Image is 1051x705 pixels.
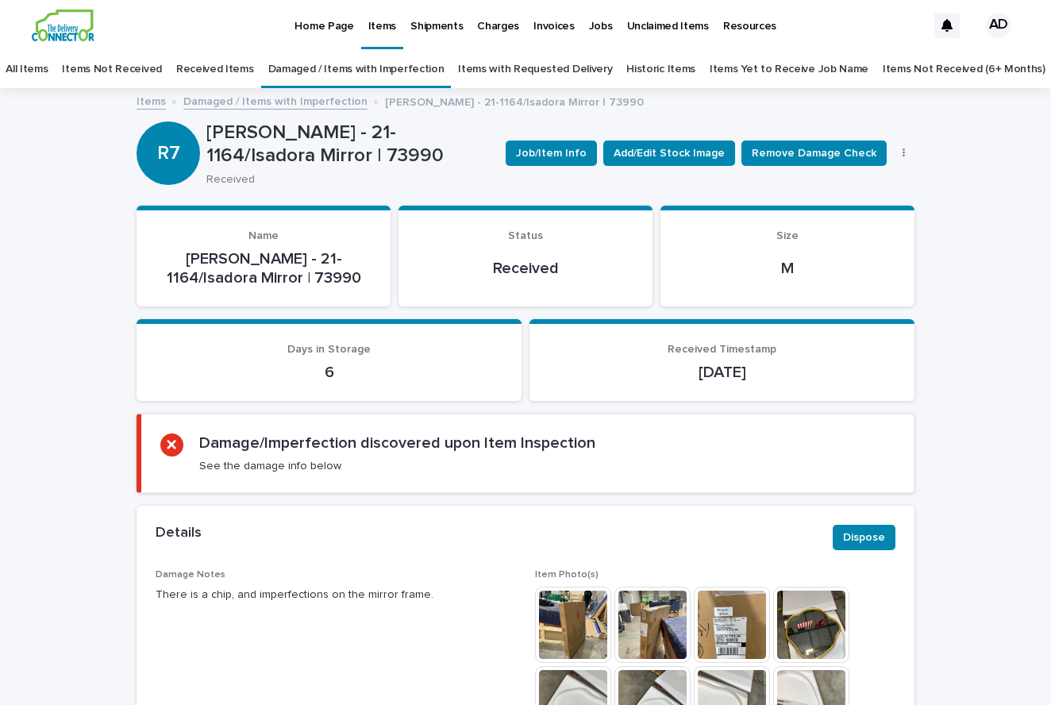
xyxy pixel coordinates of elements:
[32,10,94,41] img: aCWQmA6OSGG0Kwt8cj3c
[183,91,368,110] a: Damaged / Items with Imperfection
[549,363,895,382] p: [DATE]
[603,141,735,166] button: Add/Edit Stock Image
[199,459,341,473] p: See the damage info below
[833,525,895,550] button: Dispose
[137,78,200,164] div: R7
[137,91,166,110] a: Items
[385,92,644,110] p: [PERSON_NAME] - 21-1164/Isadora Mirror | 73990
[206,173,487,187] p: Received
[986,13,1011,38] div: AD
[679,259,895,278] p: M
[508,230,543,241] span: Status
[458,51,612,88] a: Items with Requested Delivery
[248,230,279,241] span: Name
[62,51,161,88] a: Items Not Received
[710,51,868,88] a: Items Yet to Receive Job Name
[741,141,887,166] button: Remove Damage Check
[6,51,48,88] a: All Items
[156,587,516,603] p: There is a chip, and imperfections on the mirror frame.
[614,145,725,161] span: Add/Edit Stock Image
[776,230,799,241] span: Size
[883,51,1045,88] a: Items Not Received (6+ Months)
[156,570,225,580] span: Damage Notes
[535,570,599,580] span: Item Photo(s)
[268,51,445,88] a: Damaged / Items with Imperfection
[156,249,372,287] p: [PERSON_NAME] - 21-1164/Isadora Mirror | 73990
[668,344,776,355] span: Received Timestamp
[418,259,633,278] p: Received
[506,141,597,166] button: Job/Item Info
[516,145,587,161] span: Job/Item Info
[843,530,885,545] span: Dispose
[199,433,595,453] h2: Damage/Imperfection discovered upon Item Inspection
[752,145,876,161] span: Remove Damage Check
[176,51,254,88] a: Received Items
[287,344,371,355] span: Days in Storage
[626,51,695,88] a: Historic Items
[156,363,502,382] p: 6
[206,121,493,168] p: [PERSON_NAME] - 21-1164/Isadora Mirror | 73990
[156,525,202,542] h2: Details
